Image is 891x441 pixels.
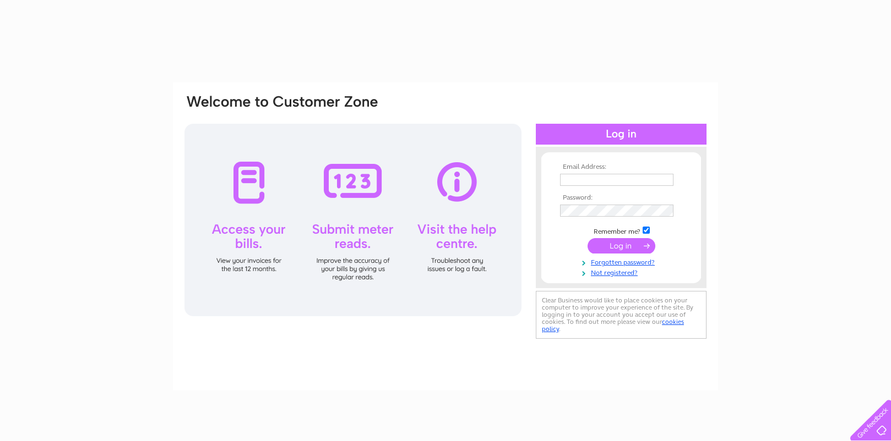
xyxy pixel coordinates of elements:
a: Not registered? [560,267,685,277]
input: Submit [588,238,655,253]
td: Remember me? [557,225,685,236]
div: Clear Business would like to place cookies on your computer to improve your experience of the sit... [536,291,707,339]
th: Password: [557,194,685,202]
a: Forgotten password? [560,256,685,267]
th: Email Address: [557,163,685,171]
a: cookies policy [542,318,684,333]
